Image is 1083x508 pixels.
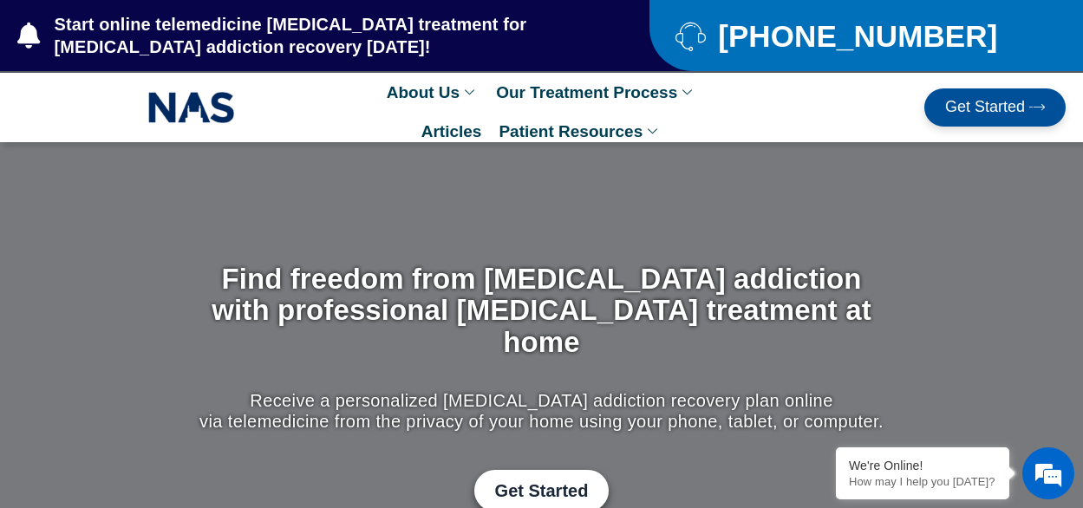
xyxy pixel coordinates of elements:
[195,264,888,358] h1: Find freedom from [MEDICAL_DATA] addiction with professional [MEDICAL_DATA] treatment at home
[378,73,487,112] a: About Us
[495,480,589,501] span: Get Started
[50,13,581,58] span: Start online telemedicine [MEDICAL_DATA] treatment for [MEDICAL_DATA] addiction recovery [DATE]!
[17,13,580,58] a: Start online telemedicine [MEDICAL_DATA] treatment for [MEDICAL_DATA] addiction recovery [DATE]!
[148,88,235,127] img: NAS_email_signature-removebg-preview.png
[849,459,996,472] div: We're Online!
[413,112,491,151] a: Articles
[490,112,670,151] a: Patient Resources
[849,475,996,488] p: How may I help you today?
[714,25,997,47] span: [PHONE_NUMBER]
[675,21,1040,51] a: [PHONE_NUMBER]
[945,99,1025,116] span: Get Started
[924,88,1066,127] a: Get Started
[195,390,888,432] p: Receive a personalized [MEDICAL_DATA] addiction recovery plan online via telemedicine from the pr...
[487,73,705,112] a: Our Treatment Process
